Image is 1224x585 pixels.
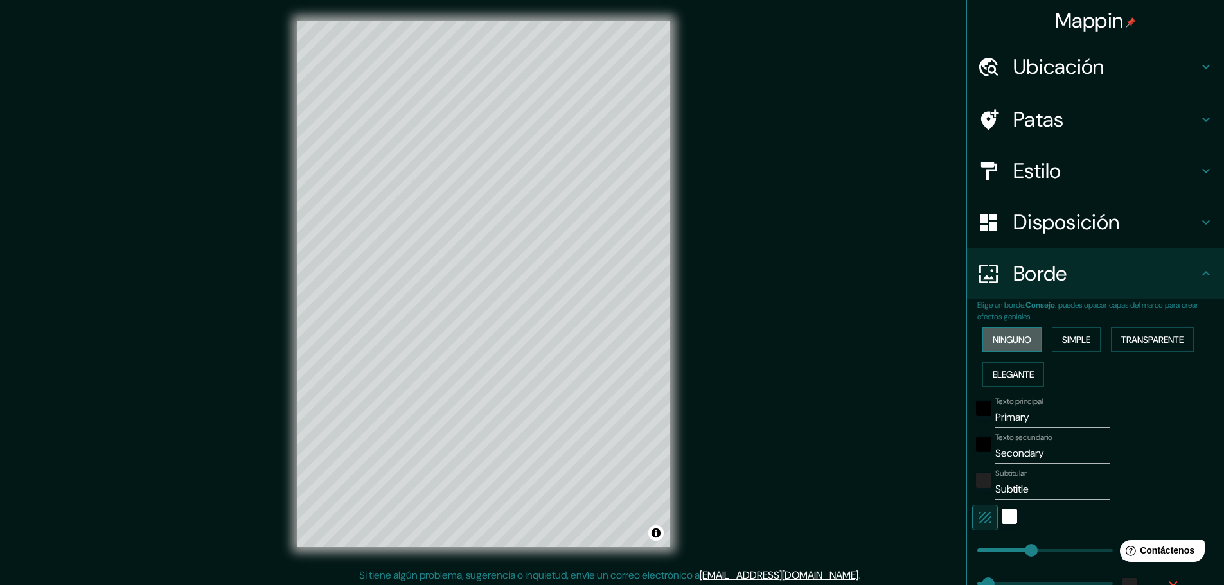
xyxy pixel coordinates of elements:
font: . [862,568,865,582]
font: Texto principal [995,396,1043,406]
button: Elegante [982,362,1044,387]
font: Elegante [993,369,1034,380]
font: Si tiene algún problema, sugerencia o inquietud, envíe un correo electrónico a [359,568,700,582]
font: Ubicación [1013,53,1104,80]
font: Mappin [1055,7,1124,34]
button: negro [976,401,991,416]
img: pin-icon.png [1126,17,1136,28]
div: Ubicación [967,41,1224,92]
iframe: Lanzador de widgets de ayuda [1110,535,1210,571]
button: Simple [1052,327,1101,352]
font: Elige un borde. [977,300,1025,310]
font: Borde [1013,260,1067,287]
font: Ninguno [993,334,1031,345]
div: Patas [967,94,1224,145]
a: [EMAIL_ADDRESS][DOMAIN_NAME] [700,568,858,582]
button: negro [976,437,991,452]
font: Disposición [1013,209,1119,236]
button: blanco [1002,509,1017,524]
font: . [858,568,860,582]
font: Simple [1062,334,1090,345]
div: Estilo [967,145,1224,196]
font: Estilo [1013,157,1061,184]
div: Disposición [967,196,1224,248]
font: : puedes opacar capas del marco para crear efectos geniales. [977,300,1198,322]
button: Transparente [1111,327,1194,352]
button: color-222222 [976,473,991,488]
button: Activar o desactivar atribución [648,525,664,541]
font: Subtitular [995,468,1027,478]
font: Consejo [1025,300,1055,310]
button: Ninguno [982,327,1042,352]
font: Texto secundario [995,432,1052,442]
font: . [860,568,862,582]
font: Transparente [1121,334,1184,345]
div: Borde [967,248,1224,299]
font: Patas [1013,106,1064,133]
